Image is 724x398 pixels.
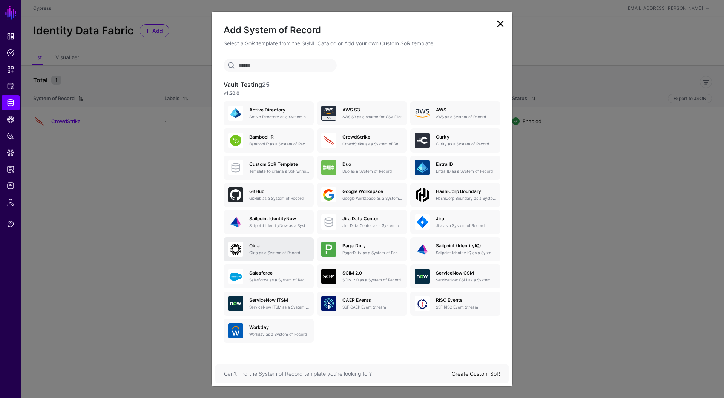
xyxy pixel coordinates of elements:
p: BambooHR as a System of Record [249,141,309,147]
p: Okta as a System of Record [249,250,309,256]
p: AWS S3 as a source for CSV Files [342,114,402,120]
img: svg+xml;base64,PHN2ZyB3aWR0aD0iNjQiIGhlaWdodD0iNjQiIHZpZXdCb3g9IjAgMCA2NCA2NCIgZmlsbD0ibm9uZSIgeG... [228,296,243,311]
p: GitHub as a System of Record [249,196,309,201]
p: Curity as a System of Record [436,141,496,147]
h5: PagerDuty [342,243,402,248]
img: svg+xml;base64,PHN2ZyB3aWR0aD0iNjQiIGhlaWdodD0iNjQiIHZpZXdCb3g9IjAgMCA2NCA2NCIgZmlsbD0ibm9uZSIgeG... [228,323,243,338]
img: svg+xml;base64,PHN2ZyB3aWR0aD0iNjQiIGhlaWdodD0iNjQiIHZpZXdCb3g9IjAgMCA2NCA2NCIgZmlsbD0ibm9uZSIgeG... [228,269,243,284]
a: RISC EventsSSF RISC Event Stream [410,292,500,316]
img: svg+xml;base64,PHN2ZyB3aWR0aD0iNjQiIGhlaWdodD0iNjQiIHZpZXdCb3g9IjAgMCA2NCA2NCIgZmlsbD0ibm9uZSIgeG... [321,296,336,311]
a: AWS S3AWS S3 as a source for CSV Files [317,101,407,125]
h5: Curity [436,134,496,140]
img: svg+xml;base64,PHN2ZyB3aWR0aD0iNjQiIGhlaWdodD0iNjQiIHZpZXdCb3g9IjAgMCA2NCA2NCIgZmlsbD0ibm9uZSIgeG... [228,106,243,121]
a: Custom SoR TemplateTemplate to create a SoR without any entities, attributes or relationships. On... [224,156,314,180]
img: svg+xml;base64,PHN2ZyB3aWR0aD0iNjQiIGhlaWdodD0iNjQiIHZpZXdCb3g9IjAgMCA2NCA2NCIgZmlsbD0ibm9uZSIgeG... [321,133,336,148]
p: Active Directory as a System of Record [249,114,309,120]
p: Jira as a System of Record [436,223,496,228]
h5: Active Directory [249,107,309,113]
p: Workday as a System of Record [249,332,309,337]
h5: Sailpoint IdentityNow [249,216,309,221]
h5: Salesforce [249,270,309,276]
img: svg+xml;base64,PHN2ZyB3aWR0aD0iNjQiIGhlaWdodD0iNjQiIHZpZXdCb3g9IjAgMCA2NCA2NCIgZmlsbD0ibm9uZSIgeG... [228,133,243,148]
a: Jira Data CenterJira Data Center as a System of Record [317,210,407,234]
a: CAEP EventsSSF CAEP Event Stream [317,292,407,316]
h5: Jira Data Center [342,216,402,221]
p: AWS as a System of Record [436,114,496,120]
p: Template to create a SoR without any entities, attributes or relationships. Once created, you can... [249,168,309,174]
h5: SCIM 2.0 [342,270,402,276]
p: SSF RISC Event Stream [436,304,496,310]
img: svg+xml;base64,PHN2ZyB3aWR0aD0iNjQiIGhlaWdodD0iNjQiIHZpZXdCb3g9IjAgMCA2NCA2NCIgZmlsbD0ibm9uZSIgeG... [228,242,243,257]
p: Jira Data Center as a System of Record [342,223,402,228]
h5: ServiceNow ITSM [249,298,309,303]
img: svg+xml;base64,PHN2ZyB3aWR0aD0iNjQiIGhlaWdodD0iNjQiIHZpZXdCb3g9IjAgMCA2NCA2NCIgZmlsbD0ibm9uZSIgeG... [321,106,336,121]
a: CrowdStrikeCrowdStrike as a System of Record [317,128,407,153]
h5: Entra ID [436,162,496,167]
a: Sailpoint (IdentityIQ)Sailpoint Identity IQ as a System of Record [410,237,500,261]
a: Create Custom SoR [452,370,500,377]
p: Sailpoint Identity IQ as a System of Record [436,250,496,256]
p: ServiceNow ITSM as a System of Record [249,304,309,310]
img: svg+xml;base64,PHN2ZyB3aWR0aD0iNjQiIGhlaWdodD0iNjQiIHZpZXdCb3g9IjAgMCA2NCA2NCIgZmlsbD0ibm9uZSIgeG... [228,187,243,202]
a: ServiceNow CSMServiceNow CSM as a System of Record [410,264,500,288]
h5: Google Workspace [342,189,402,194]
h5: Jira [436,216,496,221]
h5: Sailpoint (IdentityIQ) [436,243,496,248]
img: svg+xml;base64,PHN2ZyB4bWxucz0iaHR0cDovL3d3dy53My5vcmcvMjAwMC9zdmciIHdpZHRoPSIxMDBweCIgaGVpZ2h0PS... [415,187,430,202]
a: JiraJira as a System of Record [410,210,500,234]
h5: HashiCorp Boundary [436,189,496,194]
a: Sailpoint IdentityNowSailpoint IdentityNow as a System of Record [224,210,314,234]
p: SCIM 2.0 as a System of Record [342,277,402,283]
p: SSF CAEP Event Stream [342,304,402,310]
img: svg+xml;base64,PHN2ZyB3aWR0aD0iNjQiIGhlaWdodD0iNjQiIHZpZXdCb3g9IjAgMCA2NCA2NCIgZmlsbD0ibm9uZSIgeG... [321,160,336,175]
p: CrowdStrike as a System of Record [342,141,402,147]
a: Active DirectoryActive Directory as a System of Record [224,101,314,125]
a: GitHubGitHub as a System of Record [224,183,314,207]
h5: Okta [249,243,309,248]
img: svg+xml;base64,PHN2ZyB3aWR0aD0iNjQiIGhlaWdodD0iNjQiIHZpZXdCb3g9IjAgMCA2NCA2NCIgZmlsbD0ibm9uZSIgeG... [228,214,243,230]
h5: Custom SoR Template [249,162,309,167]
a: DuoDuo as a System of Record [317,156,407,180]
h5: AWS S3 [342,107,402,113]
h2: Add System of Record [224,24,500,37]
a: WorkdayWorkday as a System of Record [224,319,314,343]
img: svg+xml;base64,PHN2ZyB3aWR0aD0iNjQiIGhlaWdodD0iNjQiIHZpZXdCb3g9IjAgMCA2NCA2NCIgZmlsbD0ibm9uZSIgeG... [415,296,430,311]
img: svg+xml;base64,PHN2ZyB3aWR0aD0iNjQiIGhlaWdodD0iNjQiIHZpZXdCb3g9IjAgMCA2NCA2NCIgZmlsbD0ibm9uZSIgeG... [415,160,430,175]
p: PagerDuty as a System of Record [342,250,402,256]
img: svg+xml;base64,PHN2ZyB4bWxucz0iaHR0cDovL3d3dy53My5vcmcvMjAwMC9zdmciIHhtbG5zOnhsaW5rPSJodHRwOi8vd3... [415,106,430,121]
img: svg+xml;base64,PHN2ZyB3aWR0aD0iNjQiIGhlaWdodD0iNjQiIHZpZXdCb3g9IjAgMCA2NCA2NCIgZmlsbD0ibm9uZSIgeG... [415,133,430,148]
p: Duo as a System of Record [342,168,402,174]
h5: AWS [436,107,496,113]
img: svg+xml;base64,PHN2ZyB3aWR0aD0iNjQiIGhlaWdodD0iNjQiIHZpZXdCb3g9IjAgMCA2NCA2NCIgZmlsbD0ibm9uZSIgeG... [415,242,430,257]
a: PagerDutyPagerDuty as a System of Record [317,237,407,261]
span: 25 [262,81,270,88]
a: Entra IDEntra ID as a System of Record [410,156,500,180]
h5: CAEP Events [342,298,402,303]
p: Entra ID as a System of Record [436,168,496,174]
a: BambooHRBambooHR as a System of Record [224,128,314,153]
a: ServiceNow ITSMServiceNow ITSM as a System of Record [224,292,314,316]
p: Select a SoR template from the SGNL Catalog or Add your own Custom SoR template [224,39,500,47]
img: svg+xml;base64,PHN2ZyB3aWR0aD0iNjQiIGhlaWdodD0iNjQiIHZpZXdCb3g9IjAgMCA2NCA2NCIgZmlsbD0ibm9uZSIgeG... [415,269,430,284]
h5: Workday [249,325,309,330]
img: svg+xml;base64,PHN2ZyB3aWR0aD0iNjQiIGhlaWdodD0iNjQiIHZpZXdCb3g9IjAgMCA2NCA2NCIgZmlsbD0ibm9uZSIgeG... [321,187,336,202]
p: Salesforce as a System of Record [249,277,309,283]
strong: v1.20.0 [224,90,239,96]
p: ServiceNow CSM as a System of Record [436,277,496,283]
img: svg+xml;base64,PHN2ZyB3aWR0aD0iNjQiIGhlaWdodD0iNjQiIHZpZXdCb3g9IjAgMCA2NCA2NCIgZmlsbD0ibm9uZSIgeG... [321,242,336,257]
img: svg+xml;base64,PHN2ZyB3aWR0aD0iNjQiIGhlaWdodD0iNjQiIHZpZXdCb3g9IjAgMCA2NCA2NCIgZmlsbD0ibm9uZSIgeG... [321,269,336,284]
a: OktaOkta as a System of Record [224,237,314,261]
a: Google WorkspaceGoogle Workspace as a System of Record [317,183,407,207]
p: Google Workspace as a System of Record [342,196,402,201]
div: Can’t find the System of Record template you’re looking for? [224,370,452,378]
a: CurityCurity as a System of Record [410,128,500,153]
p: HashiCorp Boundary as a System of Record [436,196,496,201]
a: AWSAWS as a System of Record [410,101,500,125]
h5: Duo [342,162,402,167]
a: HashiCorp BoundaryHashiCorp Boundary as a System of Record [410,183,500,207]
img: svg+xml;base64,PHN2ZyB3aWR0aD0iNjQiIGhlaWdodD0iNjQiIHZpZXdCb3g9IjAgMCA2NCA2NCIgZmlsbD0ibm9uZSIgeG... [415,214,430,230]
a: SalesforceSalesforce as a System of Record [224,264,314,288]
h3: Vault-Testing [224,81,500,88]
h5: GitHub [249,189,309,194]
h5: CrowdStrike [342,134,402,140]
